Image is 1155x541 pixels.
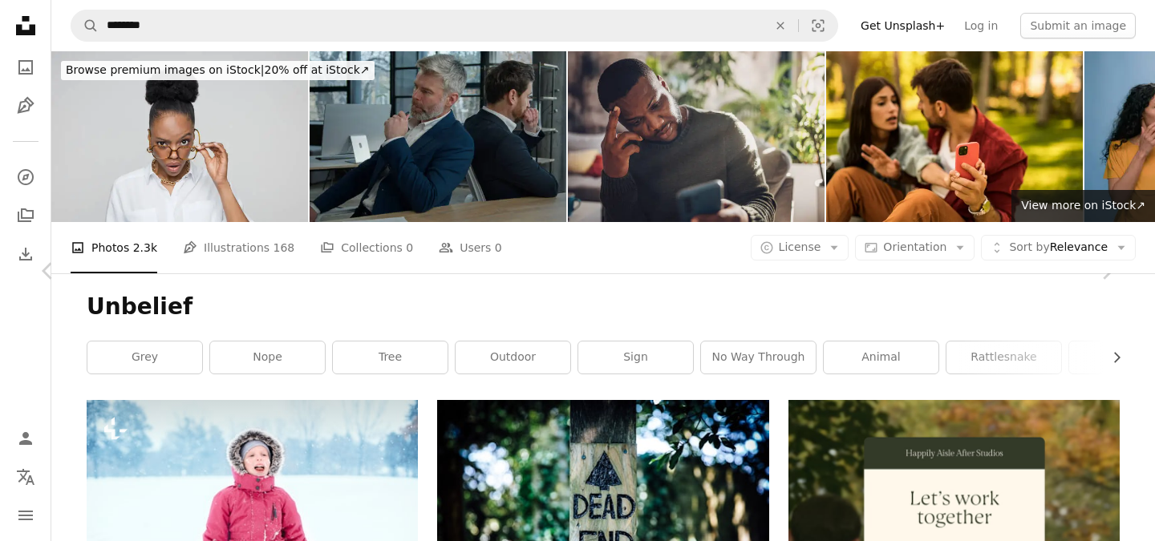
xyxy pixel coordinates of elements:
[66,63,370,76] span: 20% off at iStock ↗
[406,239,413,256] span: 0
[824,341,938,373] a: animal
[779,240,821,253] span: License
[437,503,768,517] a: text
[51,51,308,222] img: Headshot of shocked young businesswoman
[10,161,42,193] a: Explore
[71,10,838,42] form: Find visuals sitewide
[10,422,42,454] a: Log in / Sign up
[87,293,1120,321] h1: Unbelief
[701,341,816,373] a: no way through
[210,341,325,373] a: nope
[851,13,954,38] a: Get Unsplash+
[310,51,566,222] img: Two sad disappointed stressed worried caucasian businessmen men colleagues business partners entr...
[71,10,99,41] button: Search Unsplash
[883,240,946,253] span: Orientation
[1009,240,1108,256] span: Relevance
[568,51,825,222] img: Man Dejected by Live Sports Betting Loss on Phone
[51,51,384,90] a: Browse premium images on iStock|20% off at iStock↗
[495,239,502,256] span: 0
[87,503,418,517] a: Cute adorable funny Caucasian excited girl child eating licking snow during cold winter snowy day...
[439,222,502,273] a: Users 0
[855,235,975,260] button: Orientation
[66,63,264,76] span: Browse premium images on iStock |
[946,341,1061,373] a: rattlesnake
[1102,341,1120,373] button: scroll list to the right
[10,461,42,493] button: Language
[320,222,413,273] a: Collections 0
[183,222,294,273] a: Illustrations 168
[981,235,1136,260] button: Sort byRelevance
[763,10,798,41] button: Clear
[954,13,1007,38] a: Log in
[87,341,202,373] a: grey
[826,51,1083,222] img: Jealous girlfriend taking her boyfriends phone while in the park.
[1009,240,1049,253] span: Sort by
[578,341,693,373] a: sign
[10,51,42,83] a: Photos
[274,239,295,256] span: 168
[799,10,837,41] button: Visual search
[1020,13,1136,38] button: Submit an image
[456,341,570,373] a: outdoor
[751,235,849,260] button: License
[1011,190,1155,222] a: View more on iStock↗
[333,341,448,373] a: tree
[10,90,42,122] a: Illustrations
[1021,199,1145,212] span: View more on iStock ↗
[10,499,42,531] button: Menu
